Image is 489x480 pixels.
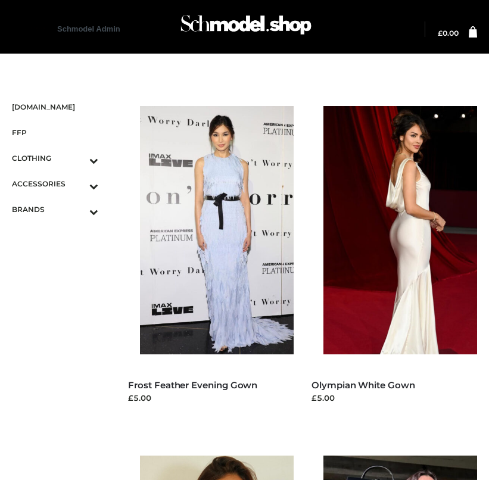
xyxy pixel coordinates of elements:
[12,94,98,120] a: [DOMAIN_NAME]
[128,379,257,391] a: Frost Feather Evening Gown
[312,392,477,404] div: £5.00
[12,171,98,197] a: ACCESSORIESToggle Submenu
[57,145,98,171] button: Toggle Submenu
[57,24,120,55] a: Schmodel Admin 964
[177,7,314,49] img: Schmodel Admin 964
[312,379,415,391] a: Olympian White Gown
[128,392,294,404] div: £5.00
[12,202,98,216] span: BRANDS
[438,30,459,37] a: £0.00
[175,10,314,49] a: Schmodel Admin 964
[57,197,98,222] button: Toggle Submenu
[12,177,98,191] span: ACCESSORIES
[12,151,98,165] span: CLOTHING
[57,171,98,197] button: Toggle Submenu
[438,29,443,38] span: £
[12,120,98,145] a: FFP
[12,126,98,139] span: FFP
[12,100,98,114] span: [DOMAIN_NAME]
[12,145,98,171] a: CLOTHINGToggle Submenu
[438,29,459,38] bdi: 0.00
[12,197,98,222] a: BRANDSToggle Submenu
